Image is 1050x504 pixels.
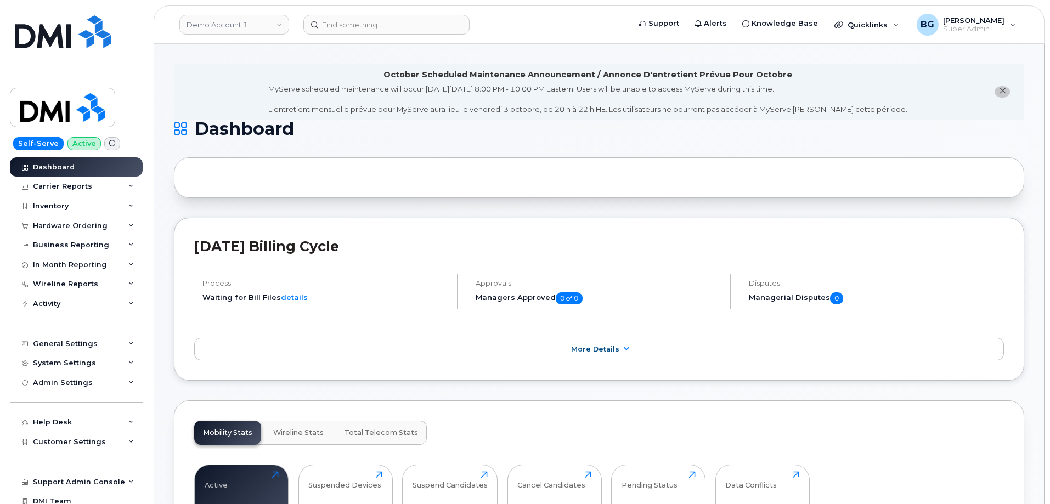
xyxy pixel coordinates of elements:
span: More Details [571,345,619,353]
div: Active [205,471,228,489]
button: close notification [995,86,1010,98]
h5: Managers Approved [476,292,721,304]
h4: Disputes [749,279,1004,287]
div: Pending Status [622,471,678,489]
div: Data Conflicts [725,471,777,489]
div: MyServe scheduled maintenance will occur [DATE][DATE] 8:00 PM - 10:00 PM Eastern. Users will be u... [268,84,907,115]
div: October Scheduled Maintenance Announcement / Annonce D'entretient Prévue Pour Octobre [383,69,792,81]
span: Wireline Stats [273,428,324,437]
div: Cancel Candidates [517,471,585,489]
span: Dashboard [195,121,294,137]
h4: Process [202,279,448,287]
h4: Approvals [476,279,721,287]
div: Suspend Candidates [413,471,488,489]
li: Waiting for Bill Files [202,292,448,303]
span: Total Telecom Stats [345,428,418,437]
h2: [DATE] Billing Cycle [194,238,1004,254]
h5: Managerial Disputes [749,292,1004,304]
a: details [281,293,308,302]
div: Suspended Devices [308,471,381,489]
span: 0 [830,292,843,304]
span: 0 of 0 [556,292,583,304]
